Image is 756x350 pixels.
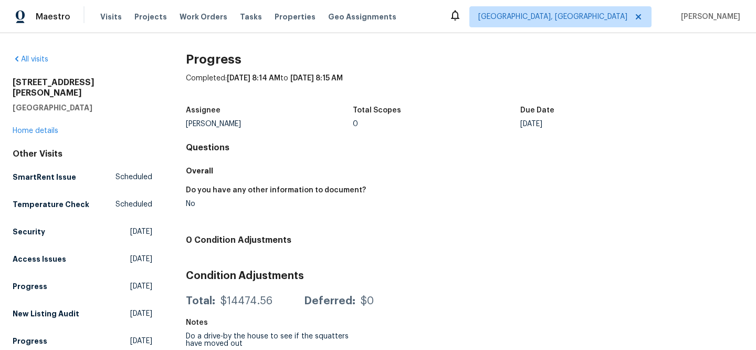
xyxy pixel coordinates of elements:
span: [DATE] [130,227,152,237]
a: Progress[DATE] [13,277,152,296]
a: Access Issues[DATE] [13,250,152,269]
h5: SmartRent Issue [13,172,76,182]
a: Home details [13,127,58,135]
span: Projects [134,12,167,22]
span: [DATE] 8:14 AM [227,75,280,82]
span: Tasks [240,13,262,20]
div: Deferred: [304,296,355,306]
h5: Do you have any other information to document? [186,187,366,194]
h4: Questions [186,142,743,153]
span: [DATE] [130,281,152,292]
h5: New Listing Audit [13,308,79,319]
span: [DATE] [130,254,152,264]
h2: Progress [186,54,743,65]
h5: Overall [186,166,743,176]
h5: Progress [13,336,47,346]
a: New Listing Audit[DATE] [13,304,152,323]
h5: Access Issues [13,254,66,264]
div: Completed: to [186,73,743,100]
span: [GEOGRAPHIC_DATA], [GEOGRAPHIC_DATA] [478,12,627,22]
div: No [186,200,456,208]
div: 0 [353,120,520,128]
a: Security[DATE] [13,222,152,241]
a: SmartRent IssueScheduled [13,168,152,187]
div: $14474.56 [220,296,272,306]
div: Total: [186,296,215,306]
a: Temperature CheckScheduled [13,195,152,214]
div: Do a drive-by the house to see if the squatters have moved out [186,333,353,347]
h3: Condition Adjustments [186,271,743,281]
div: [PERSON_NAME] [186,120,353,128]
span: Visits [100,12,122,22]
h5: Progress [13,281,47,292]
span: Properties [275,12,316,22]
h5: Temperature Check [13,199,89,210]
h4: 0 Condition Adjustments [186,235,743,245]
div: $0 [361,296,374,306]
span: [PERSON_NAME] [677,12,740,22]
span: Scheduled [115,199,152,210]
span: [DATE] [130,336,152,346]
h5: Total Scopes [353,107,401,114]
h5: Due Date [520,107,554,114]
span: [DATE] [130,308,152,319]
span: Maestro [36,12,70,22]
div: [DATE] [520,120,688,128]
span: Work Orders [180,12,227,22]
span: [DATE] 8:15 AM [290,75,343,82]
h5: Notes [186,319,208,326]
span: Scheduled [115,172,152,182]
a: All visits [13,56,48,63]
h5: Security [13,227,45,237]
h5: [GEOGRAPHIC_DATA] [13,102,152,113]
div: Other Visits [13,149,152,159]
h2: [STREET_ADDRESS][PERSON_NAME] [13,77,152,98]
span: Geo Assignments [328,12,396,22]
h5: Assignee [186,107,220,114]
